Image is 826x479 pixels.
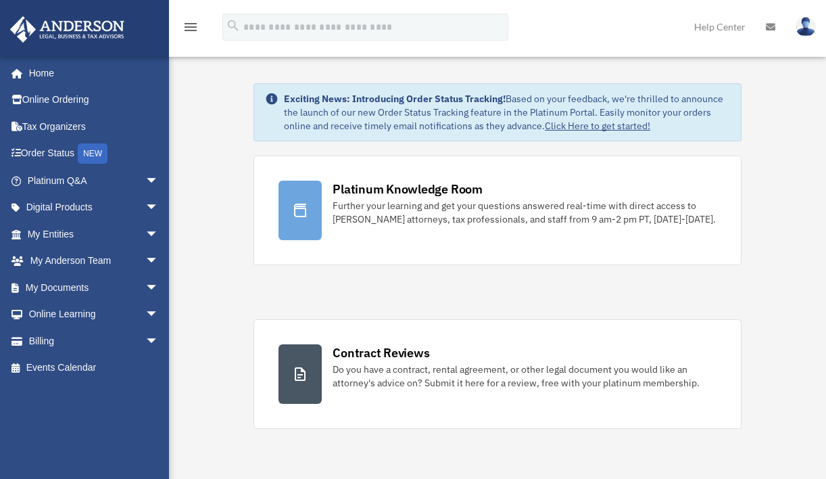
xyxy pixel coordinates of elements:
[284,93,506,105] strong: Exciting News: Introducing Order Status Tracking!
[9,140,179,168] a: Order StatusNEW
[183,19,199,35] i: menu
[9,167,179,194] a: Platinum Q&Aarrow_drop_down
[9,221,179,248] a: My Entitiesarrow_drop_down
[78,143,107,164] div: NEW
[145,194,172,222] span: arrow_drop_down
[9,60,172,87] a: Home
[284,92,730,133] div: Based on your feedback, we're thrilled to announce the launch of our new Order Status Tracking fe...
[145,301,172,329] span: arrow_drop_down
[145,248,172,275] span: arrow_drop_down
[796,17,816,37] img: User Pic
[9,274,179,301] a: My Documentsarrow_drop_down
[9,113,179,140] a: Tax Organizers
[145,274,172,302] span: arrow_drop_down
[145,167,172,195] span: arrow_drop_down
[333,199,716,226] div: Further your learning and get your questions answered real-time with direct access to [PERSON_NAM...
[9,248,179,275] a: My Anderson Teamarrow_drop_down
[183,24,199,35] a: menu
[333,181,483,198] div: Platinum Knowledge Room
[545,120,650,132] a: Click Here to get started!
[9,87,179,114] a: Online Ordering
[6,16,128,43] img: Anderson Advisors Platinum Portal
[253,319,742,429] a: Contract Reviews Do you have a contract, rental agreement, or other legal document you would like...
[9,194,179,221] a: Digital Productsarrow_drop_down
[253,156,742,265] a: Platinum Knowledge Room Further your learning and get your questions answered real-time with dire...
[9,327,179,355] a: Billingarrow_drop_down
[145,327,172,355] span: arrow_drop_down
[226,18,241,33] i: search
[9,355,179,382] a: Events Calendar
[333,363,716,390] div: Do you have a contract, rental agreement, or other legal document you would like an attorney's ad...
[9,301,179,328] a: Online Learningarrow_drop_down
[145,221,172,248] span: arrow_drop_down
[333,344,429,361] div: Contract Reviews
